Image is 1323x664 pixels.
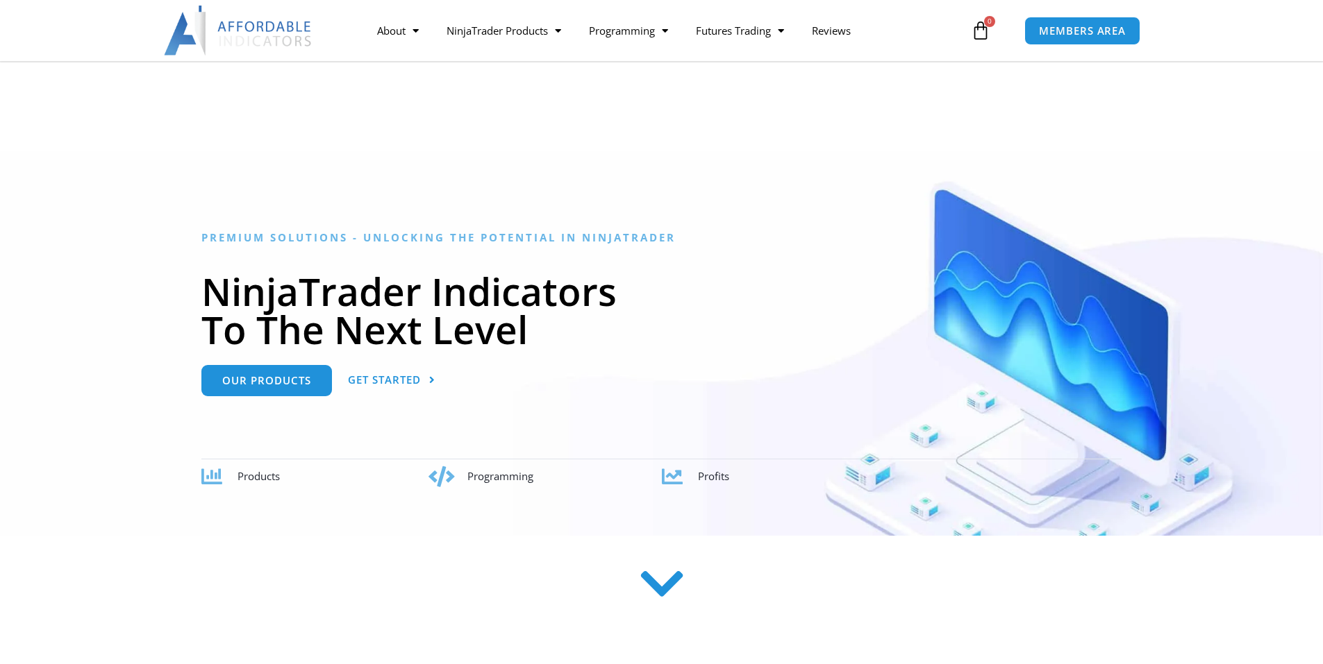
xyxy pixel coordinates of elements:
[433,15,575,46] a: NinjaTrader Products
[238,469,280,483] span: Products
[575,15,682,46] a: Programming
[798,15,865,46] a: Reviews
[363,15,967,46] nav: Menu
[682,15,798,46] a: Futures Trading
[201,272,1122,348] h1: NinjaTrader Indicators To The Next Level
[201,365,332,396] a: Our Products
[984,16,995,27] span: 0
[698,469,729,483] span: Profits
[467,469,533,483] span: Programming
[950,10,1011,51] a: 0
[201,231,1122,244] h6: Premium Solutions - Unlocking the Potential in NinjaTrader
[348,365,435,396] a: Get Started
[1024,17,1140,45] a: MEMBERS AREA
[164,6,313,56] img: LogoAI | Affordable Indicators – NinjaTrader
[363,15,433,46] a: About
[1039,26,1126,36] span: MEMBERS AREA
[222,375,311,386] span: Our Products
[348,375,421,385] span: Get Started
